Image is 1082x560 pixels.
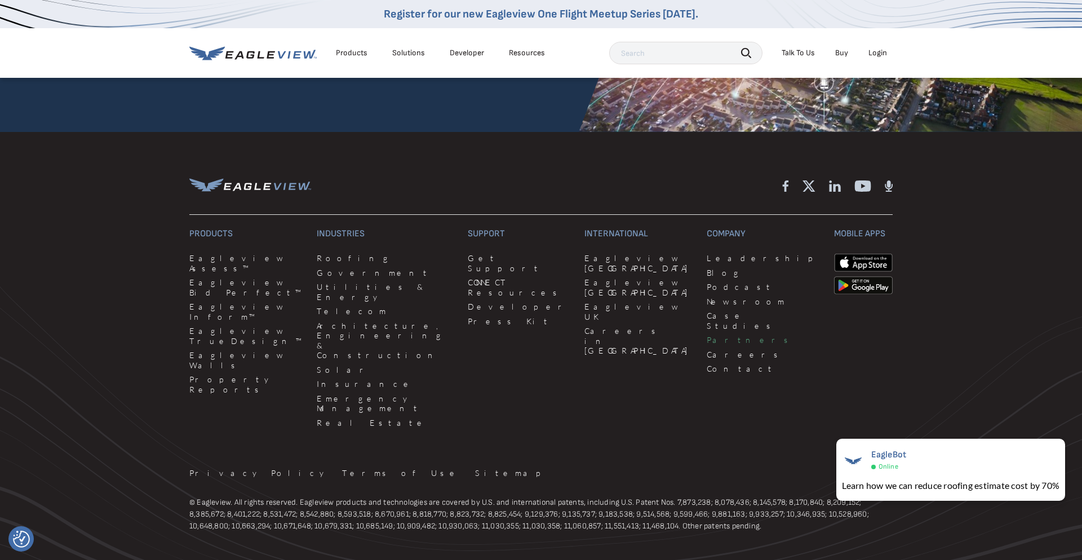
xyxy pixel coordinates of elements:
[707,297,821,307] a: Newsroom
[317,394,454,413] a: Emergency Management
[871,449,907,460] span: EagleBot
[707,228,821,240] h3: Company
[392,48,425,58] div: Solutions
[707,282,821,292] a: Podcast
[468,316,571,327] a: Press Kit
[189,228,303,240] h3: Products
[842,449,864,472] img: EagleBot
[468,302,571,312] a: Developer
[879,462,898,471] span: Online
[317,306,454,316] a: Telecom
[468,253,571,273] a: Get Support
[835,48,848,58] a: Buy
[782,48,815,58] div: Talk To Us
[189,374,303,394] a: Property Reports
[189,496,893,532] p: © Eagleview. All rights reserved. Eagleview products and technologies are covered by U.S. and int...
[13,531,30,548] img: Revisit consent button
[834,276,893,294] img: google-play-store_b9643a.png
[317,268,454,278] a: Government
[336,48,367,58] div: Products
[450,48,484,58] a: Developer
[189,302,303,321] a: Eagleview Inform™
[317,365,454,375] a: Solar
[584,277,693,297] a: Eagleview [GEOGRAPHIC_DATA]
[317,379,454,389] a: Insurance
[584,302,693,321] a: Eagleview UK
[189,326,303,346] a: Eagleview TrueDesign™
[317,228,454,240] h3: Industries
[834,253,893,271] img: apple-app-store.png
[468,228,571,240] h3: Support
[509,48,545,58] div: Resources
[842,479,1059,492] div: Learn how we can reduce roofing estimate cost by 70%
[189,253,303,273] a: Eagleview Assess™
[707,364,821,374] a: Contact
[584,228,693,240] h3: International
[584,326,693,356] a: Careers in [GEOGRAPHIC_DATA]
[707,335,821,345] a: Partners
[609,42,762,64] input: Search
[868,48,887,58] div: Login
[189,468,329,478] a: Privacy Policy
[13,531,30,548] button: Consent Preferences
[189,277,303,297] a: Eagleview Bid Perfect™
[707,268,821,278] a: Blog
[707,253,821,263] a: Leadership
[584,253,693,273] a: Eagleview [GEOGRAPHIC_DATA]
[384,7,698,21] a: Register for our new Eagleview One Flight Meetup Series [DATE].
[342,468,462,478] a: Terms of Use
[707,311,821,330] a: Case Studies
[707,350,821,360] a: Careers
[317,418,454,428] a: Real Estate
[834,228,893,240] h3: Mobile Apps
[317,321,454,360] a: Architecture, Engineering & Construction
[468,277,571,297] a: CONNECT Resources
[189,350,303,370] a: Eagleview Walls
[475,468,548,478] a: Sitemap
[317,253,454,263] a: Roofing
[317,282,454,302] a: Utilities & Energy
